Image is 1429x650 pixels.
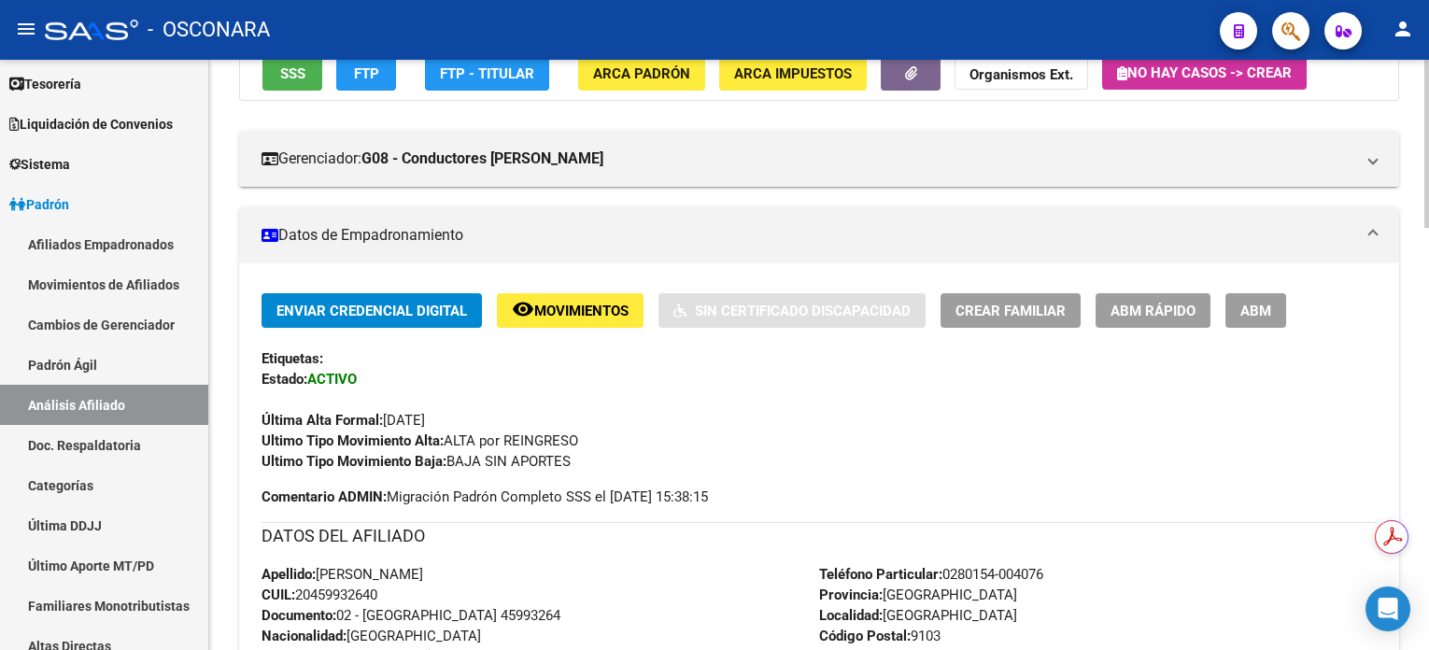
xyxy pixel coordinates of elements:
[262,412,425,429] span: [DATE]
[262,148,1354,169] mat-panel-title: Gerenciador:
[239,131,1399,187] mat-expansion-panel-header: Gerenciador:G08 - Conductores [PERSON_NAME]
[1096,293,1210,328] button: ABM Rápido
[336,56,396,91] button: FTP
[658,293,926,328] button: Sin Certificado Discapacidad
[9,154,70,175] span: Sistema
[9,74,81,94] span: Tesorería
[262,412,383,429] strong: Última Alta Formal:
[280,65,305,82] span: SSS
[262,628,481,644] span: [GEOGRAPHIC_DATA]
[819,607,1017,624] span: [GEOGRAPHIC_DATA]
[497,293,644,328] button: Movimientos
[9,114,173,134] span: Liquidación de Convenios
[262,586,295,603] strong: CUIL:
[262,607,336,624] strong: Documento:
[262,371,307,388] strong: Estado:
[955,56,1088,91] button: Organismos Ext.
[512,298,534,320] mat-icon: remove_red_eye
[262,566,423,583] span: [PERSON_NAME]
[819,586,883,603] strong: Provincia:
[1225,293,1286,328] button: ABM
[276,303,467,319] span: Enviar Credencial Digital
[262,566,316,583] strong: Apellido:
[819,566,1043,583] span: 0280154-004076
[148,9,270,50] span: - OSCONARA
[819,566,942,583] strong: Teléfono Particular:
[819,586,1017,603] span: [GEOGRAPHIC_DATA]
[307,371,357,388] strong: ACTIVO
[819,607,883,624] strong: Localidad:
[1365,586,1410,631] div: Open Intercom Messenger
[15,18,37,40] mat-icon: menu
[593,65,690,82] span: ARCA Padrón
[239,207,1399,263] mat-expansion-panel-header: Datos de Empadronamiento
[262,453,446,470] strong: Ultimo Tipo Movimiento Baja:
[1392,18,1414,40] mat-icon: person
[1111,303,1196,319] span: ABM Rápido
[262,56,322,91] button: SSS
[819,628,941,644] span: 9103
[262,293,482,328] button: Enviar Credencial Digital
[425,56,549,91] button: FTP - Titular
[1240,303,1271,319] span: ABM
[262,432,444,449] strong: Ultimo Tipo Movimiento Alta:
[361,148,603,169] strong: G08 - Conductores [PERSON_NAME]
[262,523,1377,549] h3: DATOS DEL AFILIADO
[262,350,323,367] strong: Etiquetas:
[262,432,578,449] span: ALTA por REINGRESO
[941,293,1081,328] button: Crear Familiar
[534,303,629,319] span: Movimientos
[262,586,377,603] span: 20459932640
[354,65,379,82] span: FTP
[719,56,867,91] button: ARCA Impuestos
[262,628,347,644] strong: Nacionalidad:
[1102,56,1307,90] button: No hay casos -> Crear
[819,628,911,644] strong: Código Postal:
[262,487,708,507] span: Migración Padrón Completo SSS el [DATE] 15:38:15
[9,194,69,215] span: Padrón
[969,66,1073,83] strong: Organismos Ext.
[695,303,911,319] span: Sin Certificado Discapacidad
[262,488,387,505] strong: Comentario ADMIN:
[262,453,571,470] span: BAJA SIN APORTES
[262,607,560,624] span: 02 - [GEOGRAPHIC_DATA] 45993264
[734,65,852,82] span: ARCA Impuestos
[955,303,1066,319] span: Crear Familiar
[578,56,705,91] button: ARCA Padrón
[1117,64,1292,81] span: No hay casos -> Crear
[440,65,534,82] span: FTP - Titular
[262,225,1354,246] mat-panel-title: Datos de Empadronamiento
